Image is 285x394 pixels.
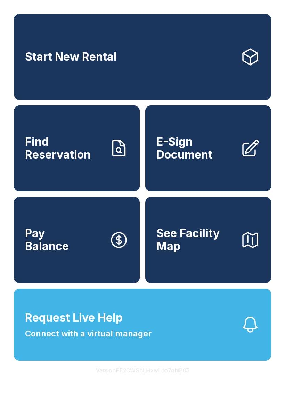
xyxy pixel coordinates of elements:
a: E-Sign Document [145,105,271,191]
span: Connect with a virtual manager [25,327,152,340]
a: Find Reservation [14,105,140,191]
button: See Facility Map [145,197,271,283]
span: E-Sign Document [156,136,235,161]
button: VersionPE2CWShLHxwLdo7nhiB05 [90,361,195,380]
a: PayBalance [14,197,140,283]
span: Request Live Help [25,309,123,326]
span: See Facility Map [156,227,235,252]
span: Start New Rental [25,51,117,63]
button: Request Live HelpConnect with a virtual manager [14,289,271,361]
a: Start New Rental [14,14,271,100]
span: Find Reservation [25,136,104,161]
span: Pay Balance [25,227,69,252]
